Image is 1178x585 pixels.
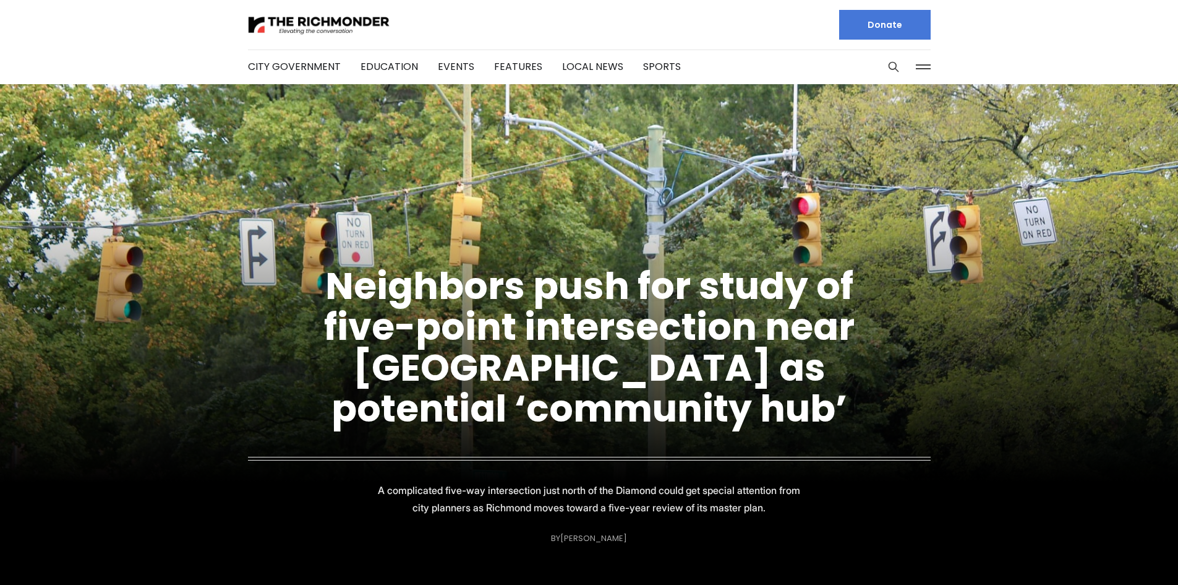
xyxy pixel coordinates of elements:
iframe: portal-trigger [1073,524,1178,585]
div: By [551,534,627,543]
a: Donate [839,10,931,40]
a: Features [494,59,542,74]
a: Events [438,59,474,74]
a: Sports [643,59,681,74]
a: Local News [562,59,623,74]
img: The Richmonder [248,14,390,36]
a: [PERSON_NAME] [560,532,627,544]
a: Neighbors push for study of five-point intersection near [GEOGRAPHIC_DATA] as potential ‘communit... [324,260,855,435]
a: Education [361,59,418,74]
button: Search this site [884,58,903,76]
p: A complicated five-way intersection just north of the Diamond could get special attention from ci... [369,482,809,516]
a: City Government [248,59,341,74]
